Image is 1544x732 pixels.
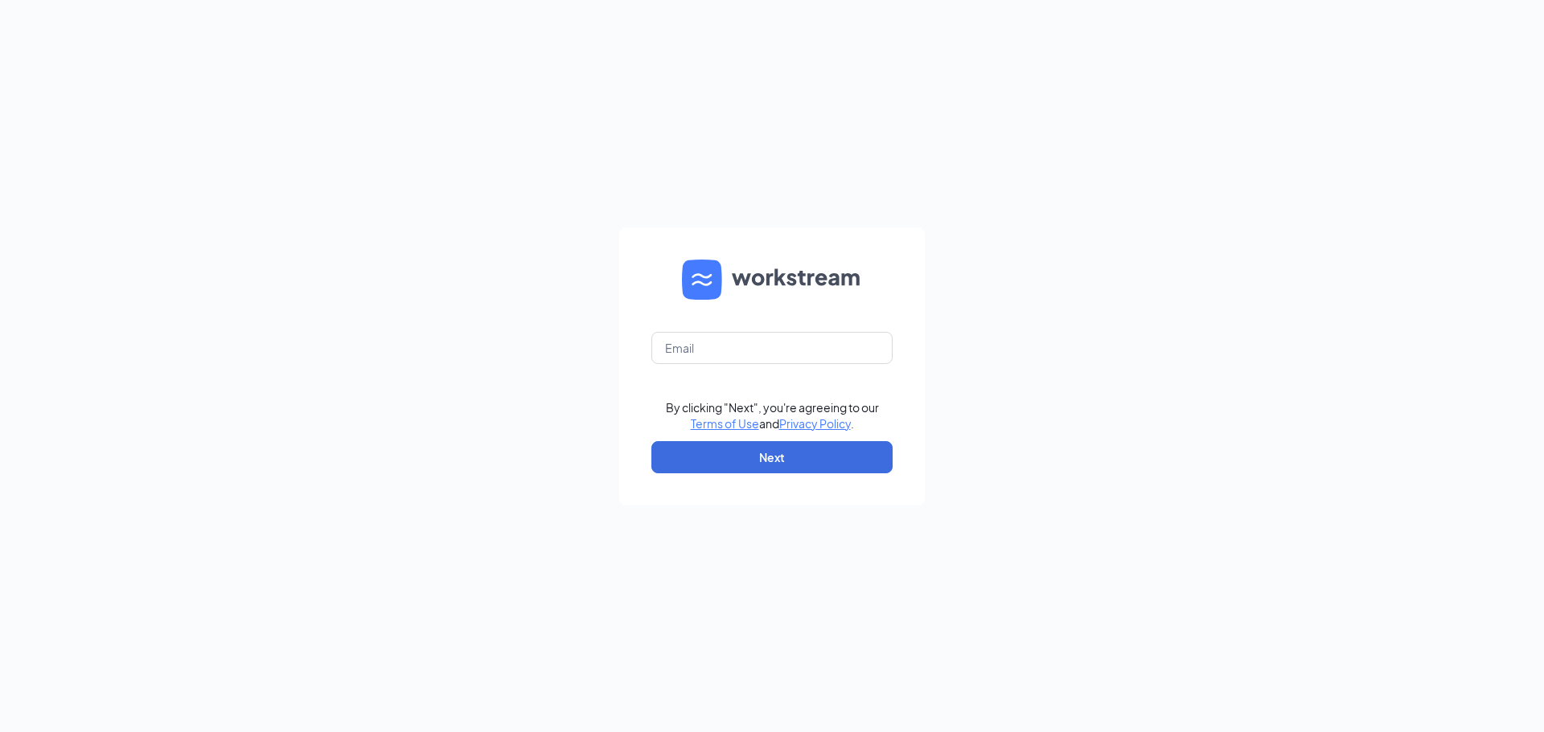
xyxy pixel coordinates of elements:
input: Email [651,332,893,364]
div: By clicking "Next", you're agreeing to our and . [666,399,879,431]
a: Terms of Use [691,416,759,431]
img: WS logo and Workstream text [682,260,862,300]
a: Privacy Policy [779,416,851,431]
button: Next [651,441,893,473]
